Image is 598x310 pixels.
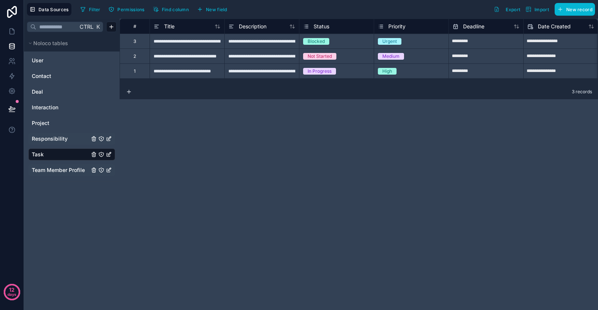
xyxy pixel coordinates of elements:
div: 2 [133,53,136,59]
div: High [382,68,392,75]
span: Deal [32,88,43,95]
a: Contact [32,72,89,80]
a: User [32,57,89,64]
button: New field [194,4,230,15]
button: Import [523,3,552,16]
div: Deal [28,86,115,98]
a: Project [32,119,89,127]
button: Permissions [106,4,147,15]
span: Deadline [463,23,484,30]
span: New record [566,7,592,12]
div: 3 [133,38,136,44]
button: Export [491,3,523,16]
span: Interaction [32,104,58,111]
span: Ctrl [79,22,94,31]
span: Priority [388,23,406,30]
span: Contact [32,72,51,80]
span: User [32,57,43,64]
div: Team Member Profile [28,164,115,176]
a: Deal [32,88,89,95]
a: New record [552,3,595,16]
span: New field [206,7,227,12]
button: Find column [150,4,191,15]
p: days [7,289,16,300]
button: New record [555,3,595,16]
a: Interaction [32,104,89,111]
div: Blocked [308,38,325,45]
div: Medium [382,53,400,60]
span: Team Member Profile [32,166,85,174]
a: Responsibility [32,135,89,143]
span: K [95,24,101,29]
div: Interaction [28,101,115,113]
a: Permissions [106,4,150,15]
div: Task [28,148,115,160]
span: Noloco tables [33,40,68,47]
div: User [28,54,115,66]
span: Task [32,151,44,158]
span: Find column [162,7,189,12]
div: Responsibility [28,133,115,145]
span: Description [239,23,266,30]
span: 3 records [572,89,592,95]
div: Project [28,117,115,129]
span: Export [506,7,520,12]
span: Responsibility [32,135,68,143]
span: Permissions [117,7,144,12]
span: Import [534,7,549,12]
a: Task [32,151,89,158]
button: Filter [77,4,103,15]
span: Filter [89,7,101,12]
div: # [126,24,144,29]
div: In Progress [308,68,332,75]
a: Team Member Profile [32,166,89,174]
div: Not Started [308,53,332,60]
span: Data Sources [38,7,69,12]
span: Date Created [538,23,571,30]
span: Status [314,23,329,30]
button: Noloco tables [27,38,112,48]
span: Title [164,23,175,30]
button: Data Sources [27,3,71,16]
p: 12 [9,286,15,294]
div: Urgent [382,38,397,45]
div: Contact [28,70,115,82]
span: Project [32,119,49,127]
div: 1 [134,68,136,74]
